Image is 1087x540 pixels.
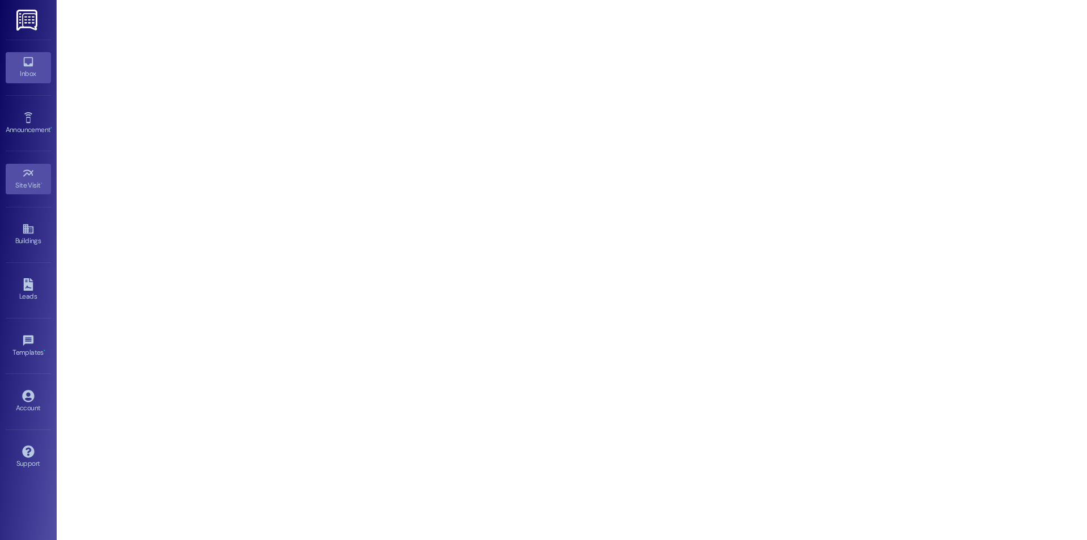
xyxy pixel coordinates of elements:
[44,347,45,355] span: •
[16,10,40,31] img: ResiDesk Logo
[6,442,51,473] a: Support
[6,219,51,250] a: Buildings
[50,124,52,132] span: •
[6,164,51,194] a: Site Visit •
[6,331,51,362] a: Templates •
[6,275,51,305] a: Leads
[41,180,42,188] span: •
[6,386,51,417] a: Account
[6,52,51,83] a: Inbox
